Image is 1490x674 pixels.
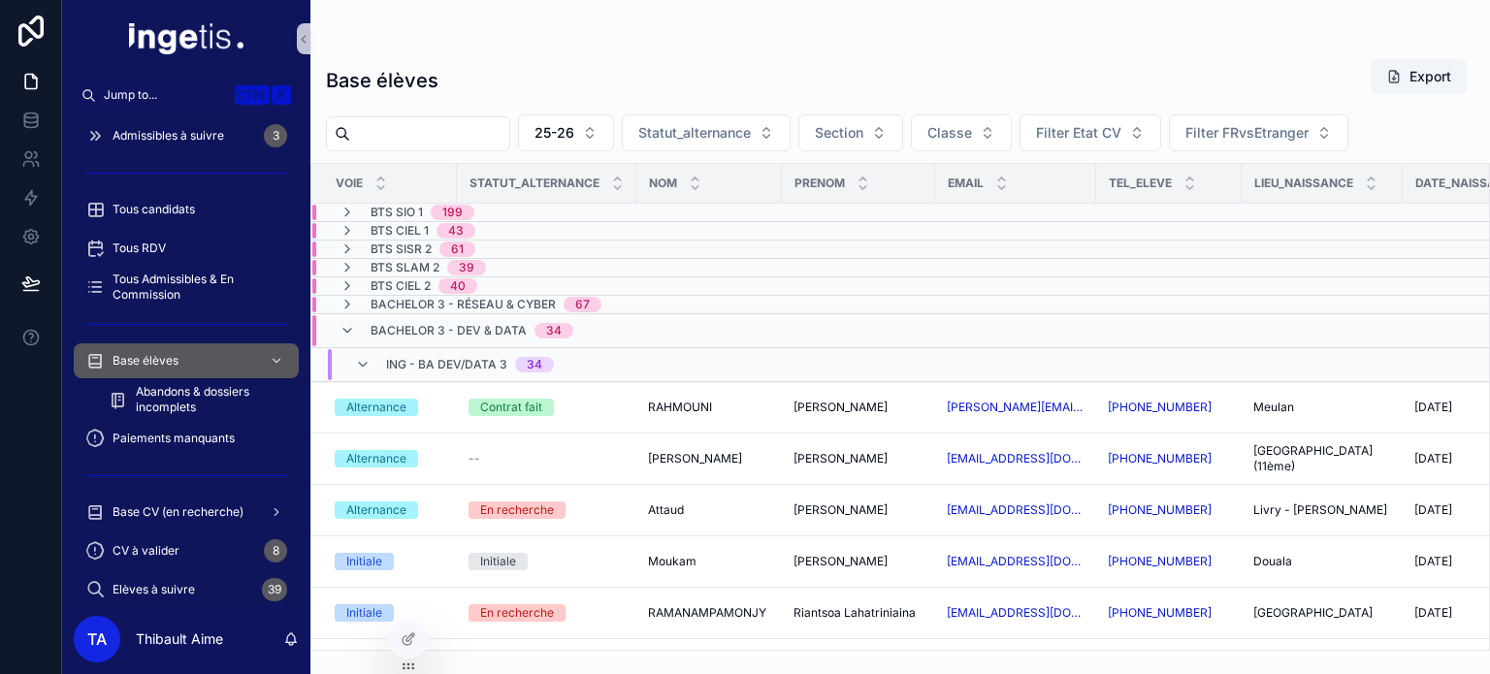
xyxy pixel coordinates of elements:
span: BTS SLAM 2 [371,260,439,275]
div: 34 [546,323,562,338]
a: [EMAIL_ADDRESS][DOMAIN_NAME] [947,502,1085,518]
a: En recherche [469,501,625,519]
span: Meulan [1253,400,1294,415]
span: BTS SISR 2 [371,241,432,257]
span: ING - BA DEV/DATA 3 [386,357,507,372]
a: [PHONE_NUMBER] [1108,605,1212,621]
a: [EMAIL_ADDRESS][DOMAIN_NAME] [947,554,1085,569]
button: Export [1371,59,1467,94]
a: Contrat fait [469,399,625,416]
span: -- [469,451,480,466]
span: TA [87,627,107,651]
div: Initiale [480,553,516,570]
span: [DATE] [1414,605,1452,621]
a: [PERSON_NAME][EMAIL_ADDRESS][PERSON_NAME][DOMAIN_NAME] [947,400,1085,415]
a: CV à valider8 [74,533,299,568]
a: [EMAIL_ADDRESS][DOMAIN_NAME] [947,451,1085,466]
a: Initiale [335,553,445,570]
div: 43 [448,223,464,239]
a: Base CV (en recherche) [74,495,299,530]
div: 61 [451,241,464,257]
span: Ctrl [235,85,270,105]
span: Moukam [648,554,696,569]
div: 67 [575,297,590,312]
div: En recherche [480,604,554,622]
a: Tous Admissibles & En Commission [74,270,299,305]
button: Jump to...CtrlK [74,78,299,112]
div: Alternance [346,399,406,416]
span: Lieu_naissance [1254,176,1353,191]
div: Initiale [346,604,382,622]
span: BTS CIEL 1 [371,223,429,239]
a: [GEOGRAPHIC_DATA] [1253,605,1391,621]
div: 8 [264,539,287,562]
button: Select Button [798,114,903,151]
span: Filter FRvsEtranger [1185,123,1309,143]
span: Attaud [648,502,684,518]
span: [GEOGRAPHIC_DATA] [1253,605,1373,621]
a: [PHONE_NUMBER] [1108,502,1230,518]
a: [PHONE_NUMBER] [1108,451,1212,466]
a: [PHONE_NUMBER] [1108,451,1230,466]
a: Elèves à suivre39 [74,572,299,607]
span: Livry - [PERSON_NAME] [1253,502,1387,518]
a: [PERSON_NAME] [794,554,923,569]
a: [PHONE_NUMBER] [1108,554,1212,569]
span: Tous candidats [113,202,195,217]
span: Email [948,176,984,191]
span: Bachelor 3 - Dev & Data [371,323,527,338]
a: Attaud [648,502,770,518]
span: [DATE] [1414,502,1452,518]
span: [DATE] [1414,554,1452,569]
span: [PERSON_NAME] [794,400,888,415]
span: Statut_alternance [638,123,751,143]
span: BTS CIEL 2 [371,278,431,294]
div: Initiale [346,553,382,570]
a: Douala [1253,554,1391,569]
span: CV à valider [113,543,179,559]
a: [GEOGRAPHIC_DATA] (11ème) [1253,443,1391,474]
div: En recherche [480,501,554,519]
a: Initiale [469,553,625,570]
span: Jump to... [104,87,227,103]
span: Classe [927,123,972,143]
span: Bachelor 3 - Réseau & Cyber [371,297,556,312]
span: Base CV (en recherche) [113,504,243,520]
span: Base élèves [113,353,178,369]
div: Alternance [346,501,406,519]
a: [PERSON_NAME] [794,451,923,466]
span: K [274,87,289,103]
span: RAHMOUNI [648,400,712,415]
a: Alternance [335,399,445,416]
span: Tous Admissibles & En Commission [113,272,279,303]
span: Tel_eleve [1109,176,1172,191]
div: 34 [527,357,542,372]
a: Abandons & dossiers incomplets [97,382,299,417]
span: Section [815,123,863,143]
button: Select Button [1020,114,1161,151]
a: RAHMOUNI [648,400,770,415]
a: Tous RDV [74,231,299,266]
span: Statut_alternance [470,176,599,191]
span: Admissibles à suivre [113,128,224,144]
span: Paiements manquants [113,431,235,446]
a: Paiements manquants [74,421,299,456]
div: 39 [459,260,474,275]
div: scrollable content [62,112,310,604]
span: 25-26 [534,123,574,143]
span: [PERSON_NAME] [794,554,888,569]
div: 3 [264,124,287,147]
a: [PHONE_NUMBER] [1108,400,1212,415]
a: Alternance [335,450,445,467]
div: Contrat fait [480,399,542,416]
a: Alternance [335,501,445,519]
a: [PHONE_NUMBER] [1108,554,1230,569]
a: [PHONE_NUMBER] [1108,400,1230,415]
a: Meulan [1253,400,1391,415]
button: Select Button [518,114,614,151]
span: Riantsoa Lahatriniaina [794,605,916,621]
a: -- [469,451,625,466]
span: Tous RDV [113,241,166,256]
a: En recherche [469,604,625,622]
